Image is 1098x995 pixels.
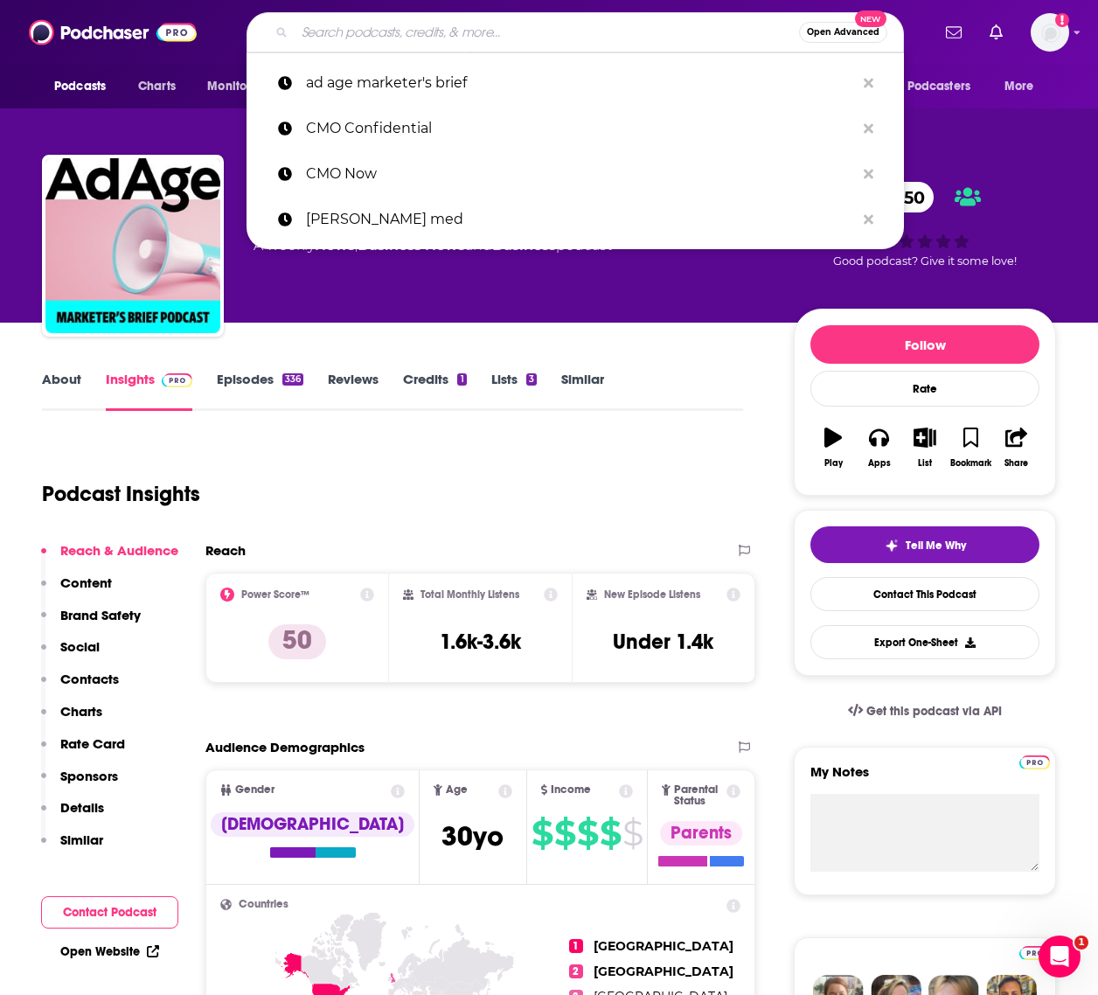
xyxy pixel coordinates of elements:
[138,74,176,99] span: Charts
[866,704,1002,719] span: Get this podcast via API
[207,74,269,99] span: Monitoring
[306,60,855,106] p: ad age marketer's brief
[211,812,414,837] div: [DEMOGRAPHIC_DATA]
[551,784,591,796] span: Income
[794,170,1056,279] div: 50Good podcast? Give it some love!
[282,373,303,386] div: 336
[600,819,621,847] span: $
[420,588,519,601] h2: Total Monthly Listens
[810,625,1039,659] button: Export One-Sheet
[1055,13,1069,27] svg: Add a profile image
[1004,458,1028,469] div: Share
[948,416,993,479] button: Bookmark
[855,10,886,27] span: New
[41,574,112,607] button: Content
[403,371,466,411] a: Credits1
[810,325,1039,364] button: Follow
[306,197,855,242] p: chen med
[42,70,129,103] button: open menu
[241,588,309,601] h2: Power Score™
[41,768,118,800] button: Sponsors
[554,819,575,847] span: $
[60,607,141,623] p: Brand Safety
[1019,946,1050,960] img: Podchaser Pro
[674,784,724,807] span: Parental Status
[106,371,192,411] a: InsightsPodchaser Pro
[1019,755,1050,769] img: Podchaser Pro
[195,70,292,103] button: open menu
[41,896,178,929] button: Contact Podcast
[950,458,991,469] div: Bookmark
[41,542,178,574] button: Reach & Audience
[41,638,100,671] button: Social
[810,526,1039,563] button: tell me why sparkleTell Me Why
[295,18,799,46] input: Search podcasts, credits, & more...
[491,371,537,411] a: Lists3
[60,638,100,655] p: Social
[939,17,969,47] a: Show notifications dropdown
[1004,74,1034,99] span: More
[254,235,612,256] div: A weekly podcast
[561,371,604,411] a: Similar
[41,735,125,768] button: Rate Card
[526,373,537,386] div: 3
[604,588,700,601] h2: New Episode Listens
[902,416,948,479] button: List
[41,799,104,831] button: Details
[60,768,118,784] p: Sponsors
[239,899,288,910] span: Countries
[532,819,552,847] span: $
[306,106,855,151] p: CMO Confidential
[162,373,192,387] img: Podchaser Pro
[328,371,379,411] a: Reviews
[1019,943,1050,960] a: Pro website
[1031,13,1069,52] span: Logged in as egilfenbaum
[441,819,504,853] span: 30 yo
[41,831,103,864] button: Similar
[45,158,220,333] a: Ad Age Marketer's Brief
[306,151,855,197] p: CMO Now
[60,542,178,559] p: Reach & Audience
[1019,753,1050,769] a: Pro website
[906,539,966,553] span: Tell Me Why
[247,197,904,242] a: [PERSON_NAME] med
[60,735,125,752] p: Rate Card
[29,16,197,49] img: Podchaser - Follow, Share and Rate Podcasts
[856,416,901,479] button: Apps
[41,607,141,639] button: Brand Safety
[60,944,159,959] a: Open Website
[622,819,643,847] span: $
[268,624,326,659] p: 50
[1039,936,1081,978] iframe: Intercom live chat
[457,373,466,386] div: 1
[127,70,186,103] a: Charts
[1074,936,1088,950] span: 1
[60,799,104,816] p: Details
[875,70,996,103] button: open menu
[247,12,904,52] div: Search podcasts, credits, & more...
[833,254,1017,268] span: Good podcast? Give it some love!
[569,964,583,978] span: 2
[1031,13,1069,52] img: User Profile
[994,416,1039,479] button: Share
[824,458,843,469] div: Play
[885,539,899,553] img: tell me why sparkle
[54,74,106,99] span: Podcasts
[918,458,932,469] div: List
[247,151,904,197] a: CMO Now
[60,703,102,720] p: Charts
[810,371,1039,407] div: Rate
[440,629,521,655] h3: 1.6k-3.6k
[247,106,904,151] a: CMO Confidential
[446,784,468,796] span: Age
[205,542,246,559] h2: Reach
[868,458,891,469] div: Apps
[810,763,1039,794] label: My Notes
[217,371,303,411] a: Episodes336
[577,819,598,847] span: $
[60,671,119,687] p: Contacts
[660,821,742,845] div: Parents
[807,28,879,37] span: Open Advanced
[60,574,112,591] p: Content
[992,70,1056,103] button: open menu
